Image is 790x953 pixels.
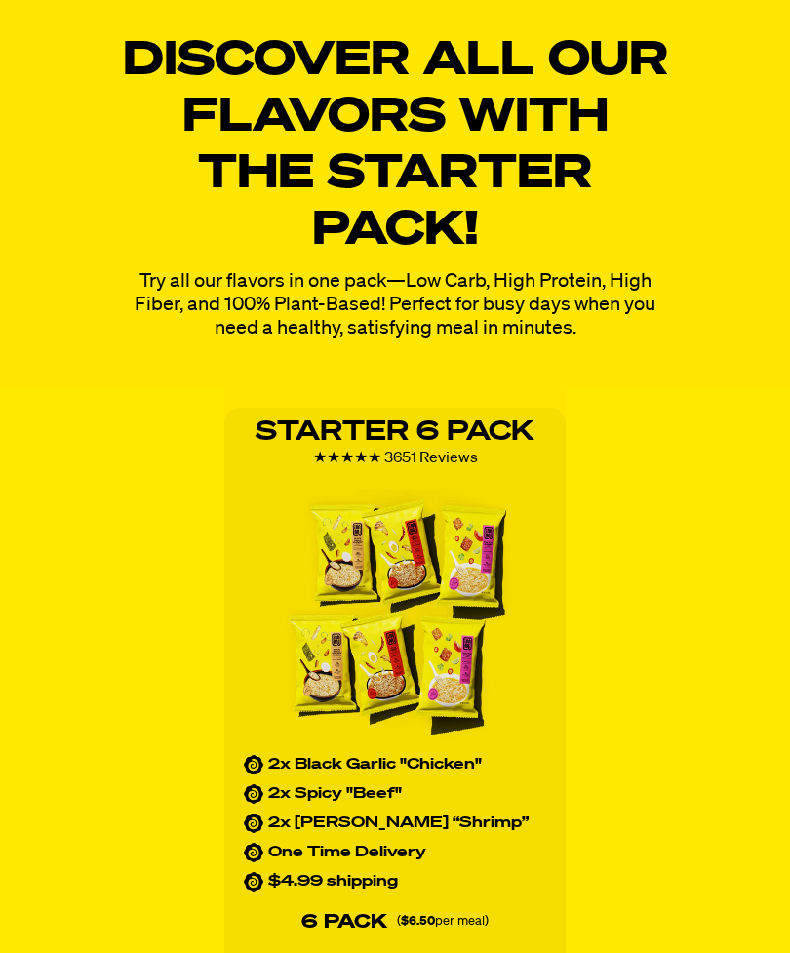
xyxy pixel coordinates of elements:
img: custom_bullet.svg [244,814,263,834]
img: Five yellow instant noodle packets with various flavor labels. [270,491,521,746]
p: ( per meal) [397,913,489,933]
img: custom_bullet.svg [244,756,263,775]
img: custom_bullet.svg [244,873,263,893]
p: 2x Spicy "Beef" [268,785,402,805]
p: 2x Black Garlic "Chicken" [268,756,482,775]
img: custom_bullet.svg [244,785,263,805]
p: Try all our flavors in one pack—Low Carb, High Protein, High Fiber, and 100% Plant-Based! Perfect... [119,270,672,340]
strong: Starter 6 Pack [256,419,534,447]
img: custom_bullet.svg [244,844,263,863]
p: 2x [PERSON_NAME] “Shrimp” [268,814,529,834]
p: One Time Delivery [268,844,426,863]
p: $4.99 shipping [268,873,398,893]
h1: Discover All Our Flavors with the Starter Pack! [119,34,672,260]
div: ★★★★★ 3651 Reviews [313,448,478,471]
p: 6 PACK [301,907,387,938]
strong: $6.50 [401,916,435,929]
